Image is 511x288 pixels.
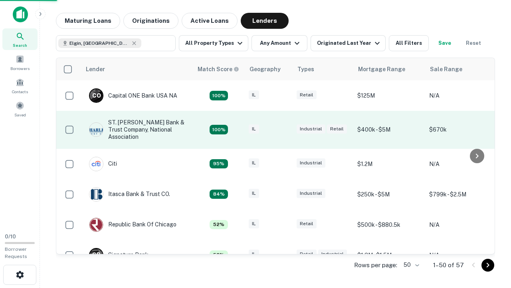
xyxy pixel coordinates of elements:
td: N/A [425,149,497,179]
div: Capital ONE Bank USA NA [89,88,177,103]
iframe: Chat Widget [471,224,511,262]
div: Mortgage Range [358,64,405,74]
td: $250k - $5M [353,179,425,210]
span: Borrowers [10,65,30,72]
th: Geography [245,58,293,80]
td: N/A [425,80,497,111]
a: Borrowers [2,52,38,73]
td: N/A [425,210,497,240]
td: $670k [425,111,497,149]
th: Mortgage Range [353,58,425,80]
div: Geography [250,64,281,74]
div: Originated Last Year [317,38,382,48]
div: 50 [400,259,420,271]
th: Types [293,58,353,80]
img: picture [89,188,103,201]
td: $1.2M [353,149,425,179]
div: ST. [PERSON_NAME] Bank & Trust Company, National Association [89,119,185,141]
div: Capitalize uses an advanced AI algorithm to match your search with the best lender. The match sco... [210,220,228,230]
div: Republic Bank Of Chicago [89,218,176,232]
a: Saved [2,98,38,120]
p: 1–50 of 57 [433,260,464,270]
div: Industrial [297,124,325,134]
div: IL [249,189,259,198]
span: Search [13,42,27,48]
img: picture [89,218,103,232]
div: Types [297,64,314,74]
a: Contacts [2,75,38,96]
td: $400k - $5M [353,111,425,149]
th: Lender [81,58,193,80]
span: Saved [14,112,26,118]
div: Retail [297,90,317,100]
div: Lender [86,64,105,74]
img: capitalize-icon.png [13,6,28,22]
button: Any Amount [252,35,307,51]
div: Retail [297,219,317,228]
a: Search [2,28,38,50]
button: Maturing Loans [56,13,120,29]
div: IL [249,219,259,228]
div: Industrial [318,250,347,259]
th: Capitalize uses an advanced AI algorithm to match your search with the best lender. The match sco... [193,58,245,80]
td: $1.3M - $1.5M [353,240,425,270]
div: Itasca Bank & Trust CO. [89,187,170,202]
div: Capitalize uses an advanced AI algorithm to match your search with the best lender. The match sco... [210,159,228,169]
p: Rows per page: [354,260,397,270]
span: 0 / 10 [5,234,16,240]
div: IL [249,158,259,168]
div: Industrial [297,189,325,198]
p: S B [92,251,100,259]
td: N/A [425,240,497,270]
div: IL [249,250,259,259]
span: Elgin, [GEOGRAPHIC_DATA], [GEOGRAPHIC_DATA] [69,40,129,47]
img: picture [89,123,103,136]
img: picture [89,157,103,171]
button: Reset [461,35,486,51]
button: Originated Last Year [311,35,386,51]
td: $500k - $880.5k [353,210,425,240]
button: Active Loans [182,13,238,29]
h6: Match Score [198,65,238,74]
div: Capitalize uses an advanced AI algorithm to match your search with the best lender. The match sco... [210,91,228,100]
div: Capitalize uses an advanced AI algorithm to match your search with the best lender. The match sco... [210,190,228,199]
th: Sale Range [425,58,497,80]
div: Signature Bank [89,248,149,262]
div: Sale Range [430,64,462,74]
button: Save your search to get updates of matches that match your search criteria. [432,35,458,51]
button: All Property Types [179,35,248,51]
td: $125M [353,80,425,111]
div: Capitalize uses an advanced AI algorithm to match your search with the best lender. The match sco... [198,65,239,74]
button: Originations [123,13,178,29]
div: IL [249,124,259,134]
div: Capitalize uses an advanced AI algorithm to match your search with the best lender. The match sco... [210,250,228,260]
div: Retail [297,250,317,259]
button: All Filters [389,35,429,51]
span: Borrower Requests [5,246,27,259]
div: IL [249,90,259,100]
p: C O [92,92,101,100]
button: Go to next page [481,259,494,272]
div: Citi [89,157,117,171]
span: Contacts [12,88,28,95]
button: Lenders [241,13,289,29]
td: $799k - $2.5M [425,179,497,210]
div: Industrial [297,158,325,168]
div: Retail [327,124,347,134]
div: Capitalize uses an advanced AI algorithm to match your search with the best lender. The match sco... [210,125,228,134]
